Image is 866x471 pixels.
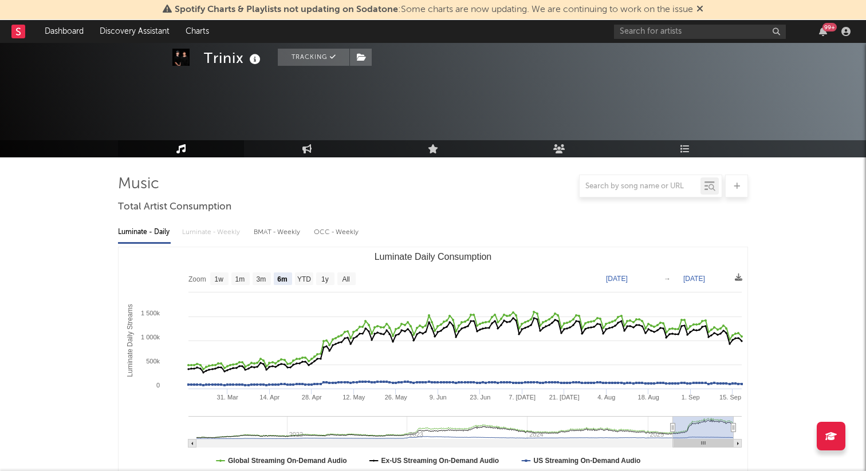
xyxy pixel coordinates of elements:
text: US Streaming On-Demand Audio [533,457,640,465]
text: [DATE] [606,275,628,283]
text: [DATE] [683,275,705,283]
text: 15. Sep [719,394,741,401]
text: Ex-US Streaming On-Demand Audio [381,457,499,465]
button: 99+ [819,27,827,36]
div: Trinix [204,49,263,68]
span: Spotify Charts & Playlists not updating on Sodatone [175,5,398,14]
a: Discovery Assistant [92,20,178,43]
span: Dismiss [696,5,703,14]
text: Global Streaming On-Demand Audio [228,457,347,465]
text: Zoom [188,275,206,283]
text: Luminate Daily Streams [126,304,134,377]
text: 6m [277,275,287,283]
text: 21. [DATE] [549,394,580,401]
text: 1w [215,275,224,283]
text: 0 [156,382,160,389]
text: 12. May [343,394,365,401]
text: All [342,275,349,283]
text: 4. Aug [597,394,615,401]
text: 1. Sep [682,394,700,401]
text: 31. Mar [217,394,239,401]
text: 500k [146,358,160,365]
input: Search for artists [614,25,786,39]
div: BMAT - Weekly [254,223,302,242]
a: Dashboard [37,20,92,43]
div: OCC - Weekly [314,223,360,242]
text: 7. [DATE] [509,394,536,401]
div: Luminate - Daily [118,223,171,242]
text: Luminate Daily Consumption [375,252,492,262]
text: → [664,275,671,283]
text: 1 500k [141,310,160,316]
span: : Some charts are now updating. We are continuing to work on the issue [175,5,693,14]
text: 14. Apr [259,394,280,401]
text: 3m [257,275,266,283]
text: 26. May [385,394,408,401]
input: Search by song name or URL [580,182,700,191]
a: Charts [178,20,217,43]
text: 9. Jun [430,394,447,401]
text: YTD [297,275,311,283]
button: Tracking [278,49,349,66]
text: 1m [235,275,245,283]
text: 1y [321,275,329,283]
text: 18. Aug [638,394,659,401]
text: 23. Jun [470,394,490,401]
div: 99 + [822,23,837,31]
span: Total Artist Consumption [118,200,231,214]
text: 1 000k [141,334,160,341]
text: 28. Apr [302,394,322,401]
